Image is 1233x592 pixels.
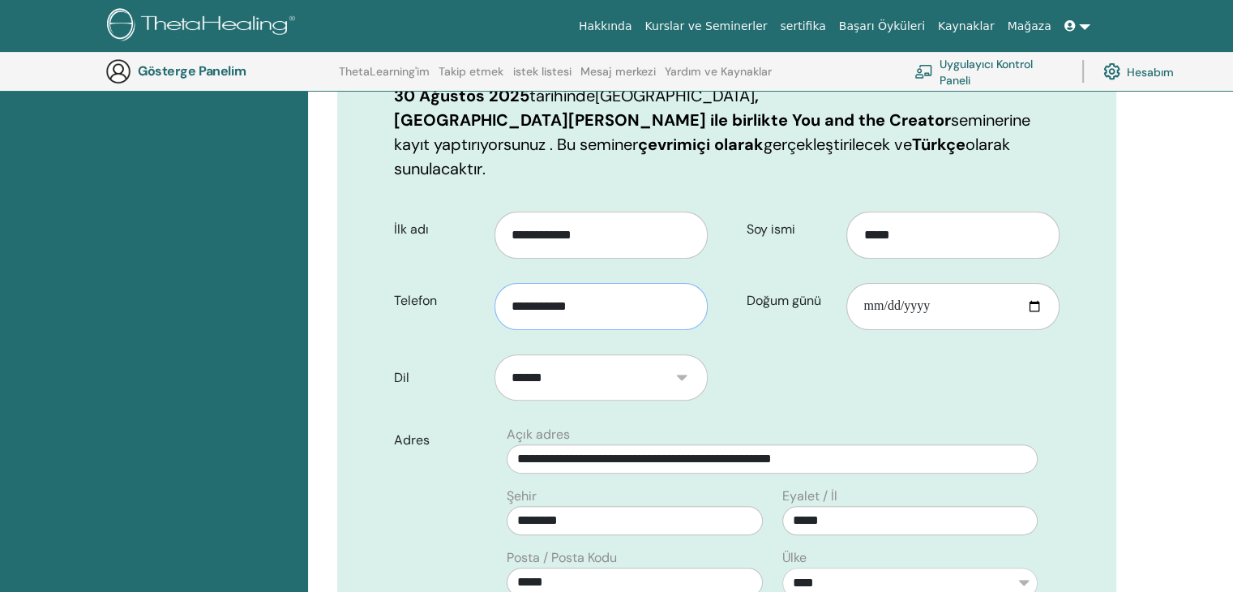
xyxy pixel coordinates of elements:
[507,487,537,504] font: Şehir
[833,11,931,41] a: Başarı Öyküleri
[394,109,1030,155] font: seminerine kayıt yaptırıyorsunuz . Bu seminer
[580,65,656,91] a: Mesaj merkezi
[1103,59,1120,84] img: cog.svg
[339,64,430,79] font: ThetaLearning'im
[644,19,767,32] font: Kurslar ve Seminerler
[482,158,486,179] font: .
[1007,19,1051,32] font: Mağaza
[914,54,1063,89] a: Uygulayıcı Kontrol Paneli
[638,134,764,155] font: çevrimiçi olarak
[439,65,503,91] a: Takip etmek
[1000,11,1057,41] a: Mağaza
[568,109,951,131] font: [PERSON_NAME] ile birlikte You and the Creator
[747,221,795,238] font: Soy ismi
[931,11,1001,41] a: Kaynaklar
[938,19,995,32] font: Kaynaklar
[940,57,1033,87] font: Uygulayıcı Kontrol Paneli
[394,85,759,131] font: , [GEOGRAPHIC_DATA]
[782,487,837,504] font: Eyalet / İl
[1127,65,1174,79] font: Hesabım
[394,221,429,238] font: İlk adı
[529,85,595,106] font: tarihinde
[1103,54,1174,89] a: Hesabım
[579,19,632,32] font: Hakkında
[782,549,807,566] font: Ülke
[780,19,825,32] font: sertifika
[107,8,301,45] img: logo.png
[394,292,437,309] font: Telefon
[572,11,639,41] a: Hakkında
[638,11,773,41] a: Kurslar ve Seminerler
[507,549,617,566] font: Posta / Posta Kodu
[138,62,246,79] font: Gösterge Panelim
[513,65,572,91] a: istek listesi
[747,292,821,309] font: Doğum günü
[394,431,430,448] font: Adres
[580,64,656,79] font: Mesaj merkezi
[773,11,832,41] a: sertifika
[394,85,529,106] font: 30 Ağustos 2025
[439,64,503,79] font: Takip etmek
[912,134,965,155] font: Türkçe
[665,64,772,79] font: Yardım ve Kaynaklar
[839,19,925,32] font: Başarı Öyküleri
[394,134,1010,179] font: olarak sunulacaktır
[595,85,755,106] font: [GEOGRAPHIC_DATA]
[764,134,912,155] font: gerçekleştirilecek ve
[339,65,430,91] a: ThetaLearning'im
[513,64,572,79] font: istek listesi
[914,64,933,78] img: chalkboard-teacher.svg
[105,58,131,84] img: generic-user-icon.jpg
[394,369,409,386] font: Dil
[507,426,570,443] font: Açık adres
[665,65,772,91] a: Yardım ve Kaynaklar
